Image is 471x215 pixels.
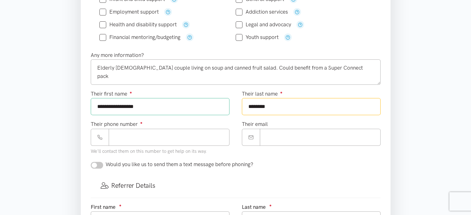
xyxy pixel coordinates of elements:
h3: Referrer Details [101,181,371,190]
label: Their phone number [91,120,143,128]
label: Any more information? [91,51,144,59]
small: We'll contact them on this number to get help on its way. [91,148,207,154]
label: Legal and advocacy [236,22,291,27]
label: Health and disability support [99,22,177,27]
label: Addiction services [236,9,288,15]
sup: ● [130,90,132,95]
label: Their first name [91,90,132,98]
label: Employment support [99,9,159,15]
label: Financial mentoring/budgeting [99,35,181,40]
span: Would you like us to send them a text message before phoning? [106,161,253,167]
label: Their last name [242,90,283,98]
sup: ● [140,120,143,125]
label: Their email [242,120,268,128]
label: Youth support [236,35,279,40]
input: Email [260,129,381,146]
sup: ● [269,203,272,208]
input: Phone number [109,129,229,146]
label: First name [91,203,116,211]
sup: ● [280,90,283,95]
label: Last name [242,203,266,211]
sup: ● [119,203,122,208]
